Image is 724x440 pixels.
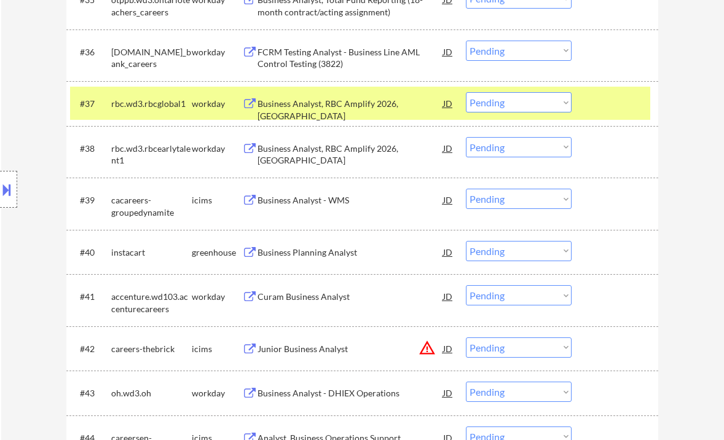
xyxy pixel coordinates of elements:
div: careers-thebrick [111,343,192,355]
button: warning_amber [419,339,436,356]
div: Business Planning Analyst [258,246,443,259]
div: JD [442,337,454,359]
div: JD [442,189,454,211]
div: JD [442,382,454,404]
div: Business Analyst - WMS [258,194,443,206]
div: JD [442,241,454,263]
div: icims [192,343,242,355]
div: #43 [80,387,101,399]
div: Business Analyst - DHIEX Operations [258,387,443,399]
div: workday [192,387,242,399]
div: Curam Business Analyst [258,291,443,303]
div: JD [442,137,454,159]
div: [DOMAIN_NAME]_bank_careers [111,46,192,70]
div: #42 [80,343,101,355]
div: FCRM Testing Analyst - Business Line AML Control Testing (3822) [258,46,443,70]
div: Business Analyst, RBC Amplify 2026, [GEOGRAPHIC_DATA] [258,98,443,122]
div: Business Analyst, RBC Amplify 2026, [GEOGRAPHIC_DATA] [258,143,443,167]
div: workday [192,46,242,58]
div: oh.wd3.oh [111,387,192,399]
div: JD [442,285,454,307]
div: JD [442,92,454,114]
div: #36 [80,46,101,58]
div: Junior Business Analyst [258,343,443,355]
div: JD [442,41,454,63]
